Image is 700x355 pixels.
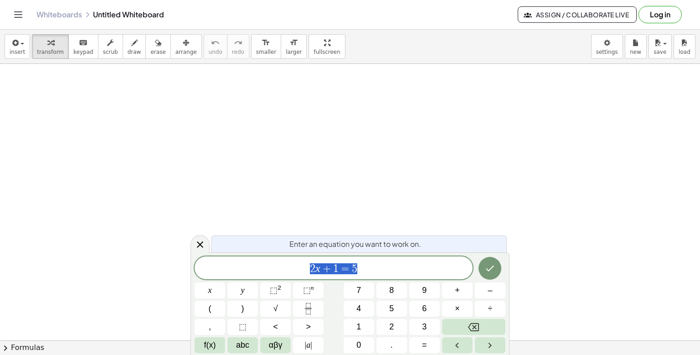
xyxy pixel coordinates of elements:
button: Superscript [293,282,324,298]
button: Greek alphabet [260,337,291,353]
button: Divide [475,301,505,317]
button: , [195,319,225,335]
span: | [310,340,312,350]
button: transform [32,34,69,59]
span: ⬚ [239,321,247,333]
span: 4 [356,303,361,315]
button: settings [591,34,623,59]
button: keyboardkeypad [68,34,98,59]
span: √ [273,303,278,315]
span: new [630,49,641,55]
span: ⬚ [270,286,278,295]
button: 7 [344,282,374,298]
button: . [376,337,407,353]
span: load [679,49,690,55]
span: = [339,263,352,274]
button: 5 [376,301,407,317]
button: Assign / Collaborate Live [518,6,637,23]
span: + [320,263,334,274]
span: 1 [333,263,339,274]
span: a [305,339,312,351]
span: erase [150,49,165,55]
button: fullscreen [309,34,345,59]
button: Absolute value [293,337,324,353]
button: ( [195,301,225,317]
button: Functions [195,337,225,353]
button: y [227,282,258,298]
button: 6 [409,301,440,317]
button: scrub [98,34,123,59]
button: format_sizelarger [281,34,307,59]
span: f(x) [204,339,216,351]
button: load [674,34,695,59]
button: Fraction [293,301,324,317]
span: , [209,321,211,333]
span: 7 [356,284,361,297]
span: undo [209,49,222,55]
sup: 2 [278,284,281,291]
span: 5 [352,263,357,274]
button: erase [145,34,170,59]
button: format_sizesmaller [251,34,281,59]
i: format_size [262,37,270,48]
sup: n [311,284,314,291]
button: 9 [409,282,440,298]
button: 4 [344,301,374,317]
var: x [315,262,320,274]
span: ) [242,303,244,315]
span: transform [37,49,64,55]
span: ÷ [488,303,493,315]
button: redoredo [227,34,249,59]
span: × [455,303,460,315]
span: Assign / Collaborate Live [525,10,629,19]
button: new [625,34,647,59]
span: 5 [389,303,394,315]
span: 2 [310,263,315,274]
span: x [208,284,212,297]
span: | [305,340,307,350]
i: format_size [289,37,298,48]
i: keyboard [79,37,87,48]
button: Plus [442,282,473,298]
span: 8 [389,284,394,297]
button: Alphabet [227,337,258,353]
span: redo [232,49,244,55]
span: save [654,49,666,55]
button: save [649,34,672,59]
span: ⬚ [303,286,311,295]
span: ( [209,303,211,315]
button: Squared [260,282,291,298]
span: draw [128,49,141,55]
span: 0 [356,339,361,351]
button: 3 [409,319,440,335]
button: Greater than [293,319,324,335]
button: 2 [376,319,407,335]
span: keypad [73,49,93,55]
button: 0 [344,337,374,353]
span: = [422,339,427,351]
span: + [455,284,460,297]
button: Log in [638,6,682,23]
i: redo [234,37,242,48]
span: 2 [389,321,394,333]
button: Square root [260,301,291,317]
button: 8 [376,282,407,298]
button: 1 [344,319,374,335]
button: x [195,282,225,298]
a: Whiteboards [36,10,82,19]
button: Backspace [442,319,505,335]
span: – [488,284,492,297]
span: 1 [356,321,361,333]
button: Placeholder [227,319,258,335]
button: Equals [409,337,440,353]
button: ) [227,301,258,317]
span: larger [286,49,302,55]
span: arrange [175,49,197,55]
i: undo [211,37,220,48]
span: < [273,321,278,333]
button: undoundo [204,34,227,59]
span: fullscreen [314,49,340,55]
span: y [241,284,245,297]
span: abc [236,339,249,351]
button: Done [479,257,501,280]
